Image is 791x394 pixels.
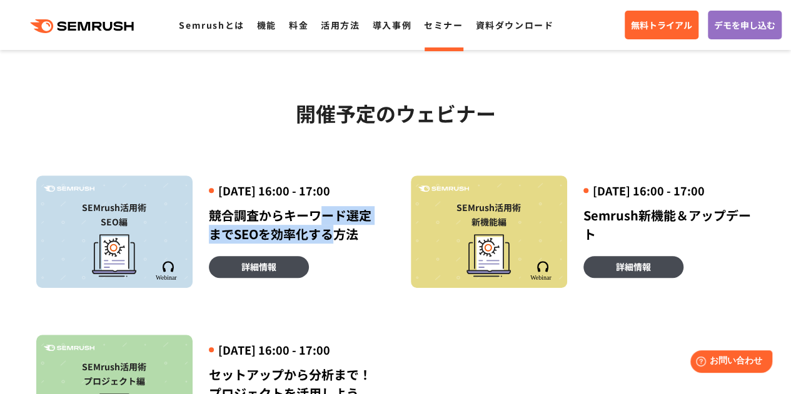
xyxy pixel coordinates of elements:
[43,360,186,388] div: SEMrush活用術 プロジェクト編
[321,19,360,31] a: 活用方法
[36,97,755,129] h2: 開催予定のウェビナー
[179,19,244,31] a: Semrushとは
[714,18,775,32] span: デモを申し込む
[417,200,561,229] div: SEMrush活用術 新機能編
[424,19,463,31] a: セミナー
[289,19,308,31] a: 料金
[583,206,755,244] div: Semrush新機能＆アップデート
[616,260,651,273] span: 詳細情報
[241,260,276,273] span: 詳細情報
[43,200,186,229] div: SEMrush活用術 SEO編
[631,18,692,32] span: 無料トライアル
[680,345,777,380] iframe: Help widget launcher
[209,256,309,278] a: 詳細情報
[373,19,411,31] a: 導入事例
[625,11,698,39] a: 無料トライアル
[583,183,755,199] div: [DATE] 16:00 - 17:00
[583,256,683,278] a: 詳細情報
[475,19,553,31] a: 資料ダウンロード
[257,19,276,31] a: 機能
[44,185,94,192] img: Semrush
[209,183,381,199] div: [DATE] 16:00 - 17:00
[708,11,782,39] a: デモを申し込む
[209,206,381,244] div: 競合調査からキーワード選定までSEOを効率化する方法
[155,261,181,280] img: Semrush
[44,345,94,352] img: Semrush
[530,261,555,280] img: Semrush
[209,342,381,358] div: [DATE] 16:00 - 17:00
[418,185,469,192] img: Semrush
